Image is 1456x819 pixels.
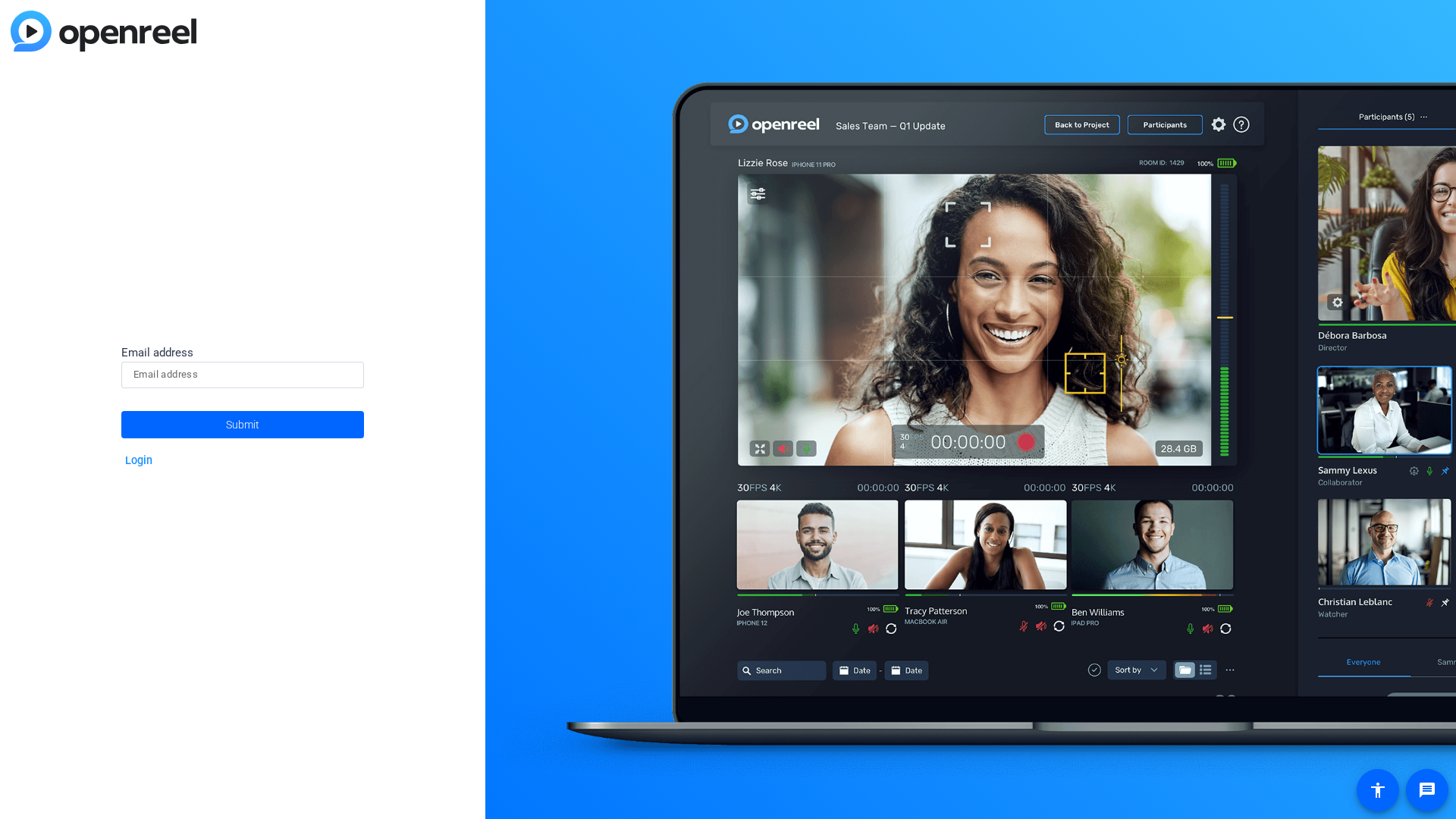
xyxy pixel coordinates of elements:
[125,454,152,467] a: Login
[1418,781,1436,799] mat-icon: message
[133,366,352,384] input: Email address
[121,411,364,438] button: Submit
[11,11,196,52] img: blue-gradient.svg
[1369,781,1387,799] mat-icon: accessibility
[121,346,193,359] span: Email address
[226,406,259,444] span: Submit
